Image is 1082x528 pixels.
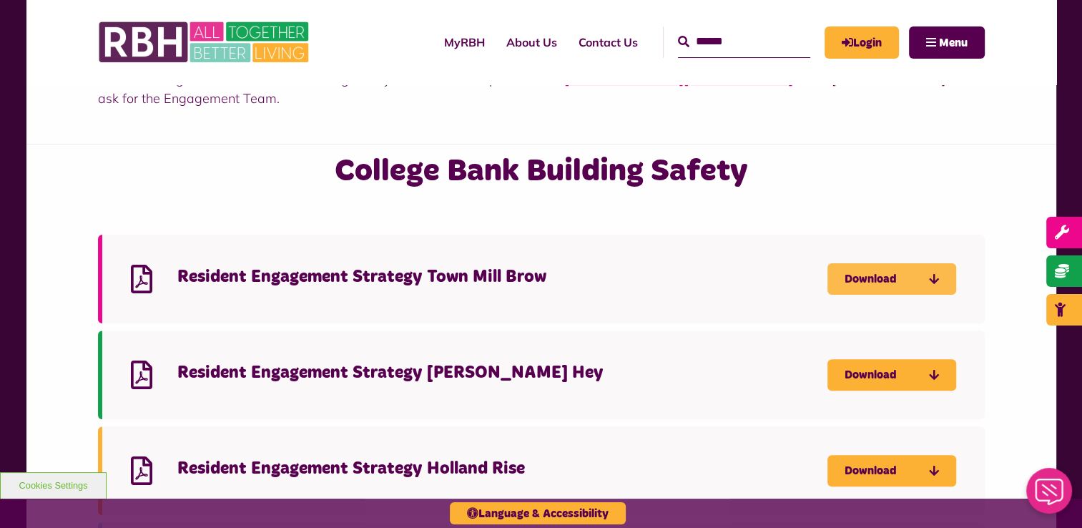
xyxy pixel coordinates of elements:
[825,26,899,59] a: MyRBH
[568,23,649,62] a: Contact Us
[245,151,837,192] h3: College Bank Building Safety
[1018,464,1082,528] iframe: Netcall Web Assistant for live chat
[827,263,956,295] a: Download Resident Engagement Strategy Town Mill Brow
[827,455,956,487] a: Download Resident Engagement Strategy Holland Rise
[939,37,968,49] span: Menu
[909,26,985,59] button: Navigation
[98,14,313,70] img: RBH
[177,458,827,480] h4: Resident Engagement Strategy Holland Rise
[827,359,956,391] a: Download Resident Engagement Strategy Mitchell Hey
[177,362,827,384] h4: Resident Engagement Strategy [PERSON_NAME] Hey
[450,502,626,524] button: Language & Accessibility
[678,26,810,57] input: Search
[177,266,827,288] h4: Resident Engagement Strategy Town Mill Brow
[433,23,496,62] a: MyRBH
[496,23,568,62] a: About Us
